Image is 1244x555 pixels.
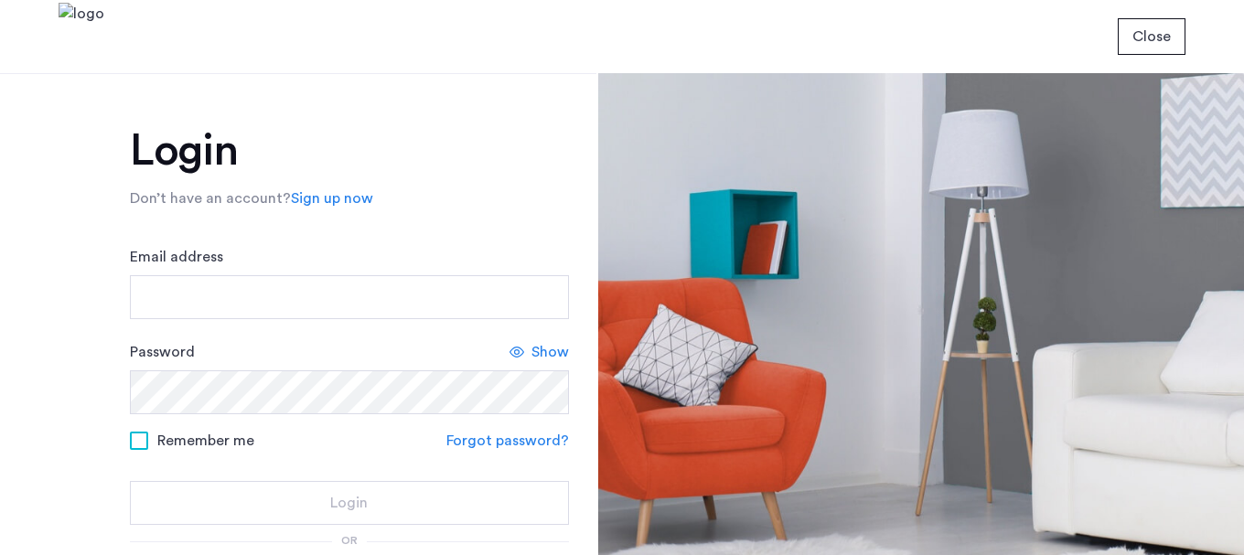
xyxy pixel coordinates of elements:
span: or [341,535,358,546]
button: button [1118,18,1185,55]
span: Remember me [157,430,254,452]
a: Sign up now [291,187,373,209]
span: Close [1132,26,1171,48]
label: Password [130,341,195,363]
h1: Login [130,129,569,173]
label: Email address [130,246,223,268]
a: Forgot password? [446,430,569,452]
img: logo [59,3,104,71]
button: button [130,481,569,525]
span: Login [330,492,368,514]
span: Don’t have an account? [130,191,291,206]
span: Show [531,341,569,363]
